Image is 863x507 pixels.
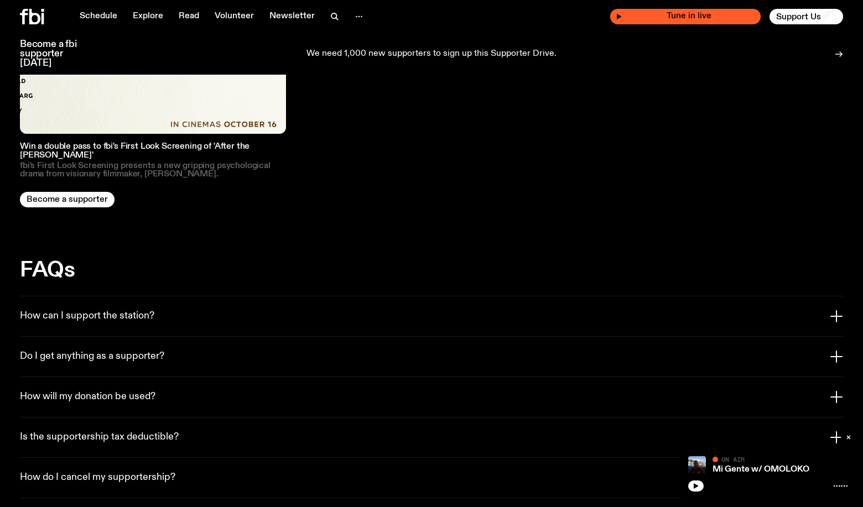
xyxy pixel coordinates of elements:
h3: How can I support the station? [20,310,154,322]
button: Support Us [770,9,843,24]
h3: Win a double pass to fbi's First Look Screening of 'After the [PERSON_NAME]' [20,143,286,159]
h3: Become a fbi supporter [DATE] [20,40,91,68]
p: We need 1,000 new supporters to sign up this Supporter Drive. [306,49,557,59]
h3: How do I cancel my supportership? [20,472,175,484]
button: Do I get anything as a supporter? [20,337,843,377]
h3: How will my donation be used? [20,391,155,403]
h3: Do I get anything as a supporter? [20,351,164,363]
a: Schedule [73,9,124,24]
a: Newsletter [263,9,321,24]
button: How can I support the station? [20,296,843,336]
button: Is the supportership tax deductible? [20,417,843,457]
a: Volunteer [208,9,261,24]
h3: Is the supportership tax deductible? [20,431,179,443]
a: Read [172,9,206,24]
span: Tune in live [622,12,755,20]
a: Explore [126,9,170,24]
button: On AirMi Gente w/ OMOLOKOTune in live [610,9,761,24]
button: Become a supporter [20,192,115,207]
span: Support Us [776,12,821,22]
h2: FAQs [20,260,843,280]
span: On Air [721,456,745,463]
a: Mi Gente w/ OMOLOKO [713,465,809,474]
button: How do I cancel my supportership? [20,458,843,498]
p: fbi's First Look Screening presents a new gripping psychological drama from visionary filmmaker, ... [20,162,286,179]
button: How will my donation be used? [20,377,843,417]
